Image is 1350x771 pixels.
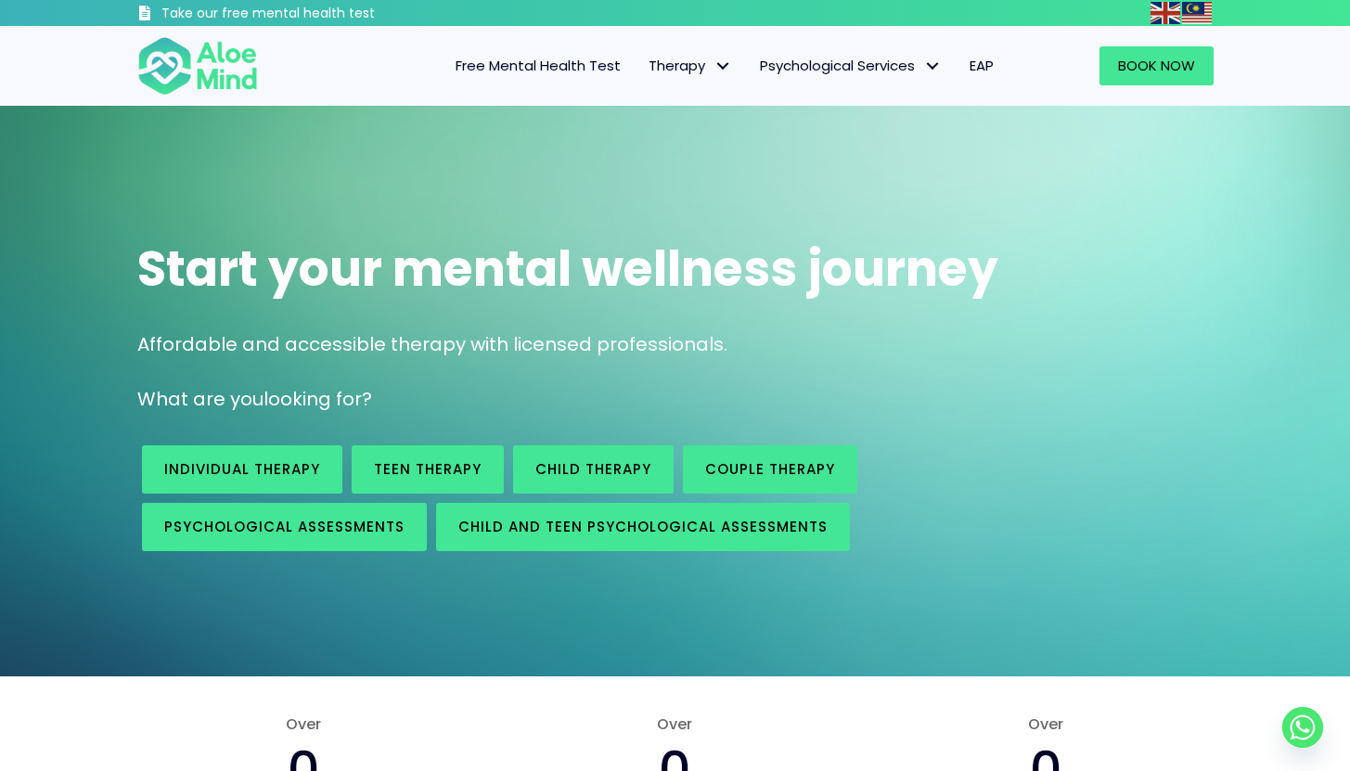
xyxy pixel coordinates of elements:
[1099,46,1214,85] a: Book Now
[710,53,737,80] span: Therapy: submenu
[456,56,621,75] span: Free Mental Health Test
[956,46,1008,85] a: EAP
[164,517,405,536] span: Psychological assessments
[746,46,956,85] a: Psychological ServicesPsychological Services: submenu
[1182,2,1214,23] a: Malay
[164,459,320,479] span: Individual therapy
[137,331,1214,358] p: Affordable and accessible therapy with licensed professionals.
[635,46,746,85] a: TherapyTherapy: submenu
[137,35,258,96] img: Aloe mind Logo
[264,386,372,412] span: looking for?
[1151,2,1180,24] img: en
[513,445,674,494] a: Child Therapy
[879,713,1213,735] span: Over
[970,56,994,75] span: EAP
[1282,707,1323,748] a: Whatsapp
[282,46,1008,85] nav: Menu
[705,459,835,479] span: Couple therapy
[919,53,946,80] span: Psychological Services: submenu
[137,713,471,735] span: Over
[137,386,264,412] span: What are you
[1151,2,1182,23] a: English
[535,459,651,479] span: Child Therapy
[142,445,342,494] a: Individual therapy
[137,5,474,26] a: Take our free mental health test
[458,517,828,536] span: Child and Teen Psychological assessments
[436,503,850,551] a: Child and Teen Psychological assessments
[508,713,842,735] span: Over
[352,445,504,494] a: Teen Therapy
[137,235,998,302] span: Start your mental wellness journey
[142,503,427,551] a: Psychological assessments
[374,459,482,479] span: Teen Therapy
[1182,2,1212,24] img: ms
[442,46,635,85] a: Free Mental Health Test
[760,56,942,75] span: Psychological Services
[161,5,474,23] h3: Take our free mental health test
[1118,56,1195,75] span: Book Now
[649,56,732,75] span: Therapy
[683,445,857,494] a: Couple therapy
